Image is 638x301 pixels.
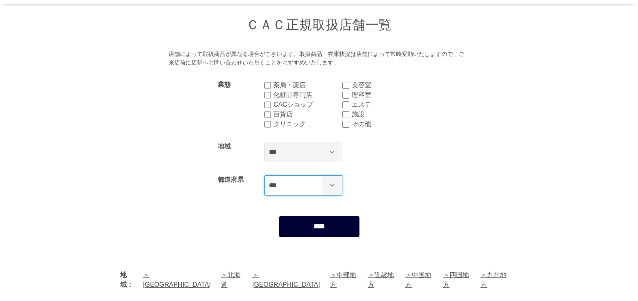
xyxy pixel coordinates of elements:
[405,271,431,288] a: 中国地方
[352,119,420,129] label: その他
[273,80,342,90] label: 薬局・薬店
[352,100,420,110] label: エステ
[443,271,469,288] a: 四国地方
[221,271,240,288] a: 北海道
[218,81,231,88] label: 業態
[116,16,522,34] h1: ＣＡＣ正規取扱店舗一覧
[330,271,356,288] a: 中部地方
[352,110,420,119] label: 施設
[143,271,211,288] a: [GEOGRAPHIC_DATA]
[252,271,320,288] a: [GEOGRAPHIC_DATA]
[352,90,420,100] label: 理容室
[120,270,139,290] div: 地域：
[218,176,244,183] label: 都道府県
[273,119,342,129] label: クリニック
[273,100,342,110] label: CACショップ
[218,143,231,150] label: 地域
[169,50,469,67] div: 店舗によって取扱商品が異なる場合がございます。取扱商品・在庫状況は店舗によって常時変動いたしますので、ご来店前に店舗へお問い合わせいただくことをおすすめいたします。
[273,90,342,100] label: 化粧品専門店
[480,271,506,288] a: 九州地方
[273,110,342,119] label: 百貨店
[352,80,420,90] label: 美容室
[368,271,394,288] a: 近畿地方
